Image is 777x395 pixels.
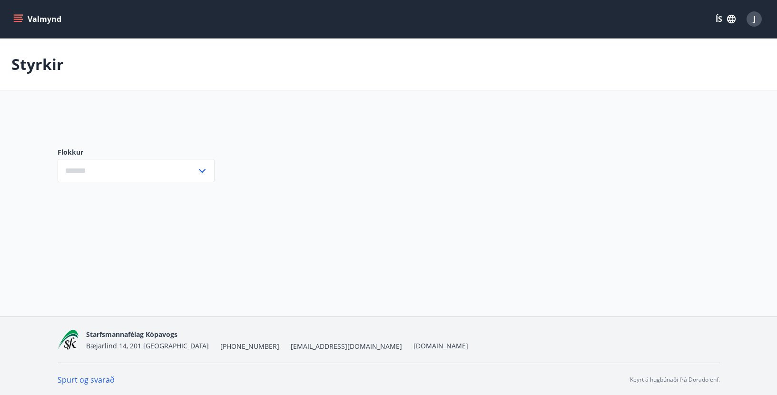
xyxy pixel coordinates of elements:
span: [EMAIL_ADDRESS][DOMAIN_NAME] [291,342,402,351]
span: Bæjarlind 14, 201 [GEOGRAPHIC_DATA] [86,341,209,350]
label: Flokkur [58,148,215,157]
span: [PHONE_NUMBER] [220,342,279,351]
a: [DOMAIN_NAME] [413,341,468,350]
p: Styrkir [11,54,64,75]
a: Spurt og svarað [58,375,115,385]
button: J [743,8,766,30]
p: Keyrt á hugbúnaði frá Dorado ehf. [630,375,720,384]
button: menu [11,10,65,28]
button: ÍS [710,10,741,28]
img: x5MjQkxwhnYn6YREZUTEa9Q4KsBUeQdWGts9Dj4O.png [58,330,79,350]
span: J [753,14,756,24]
span: Starfsmannafélag Kópavogs [86,330,177,339]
